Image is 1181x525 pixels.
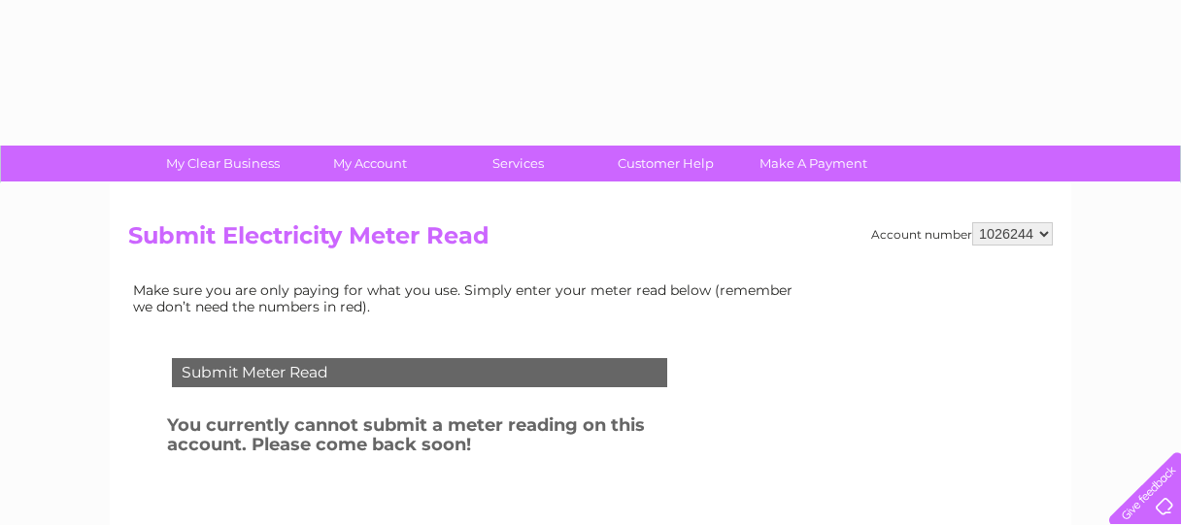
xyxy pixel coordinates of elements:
[586,146,746,181] a: Customer Help
[128,278,808,318] td: Make sure you are only paying for what you use. Simply enter your meter read below (remember we d...
[733,146,894,181] a: Make A Payment
[438,146,598,181] a: Services
[128,222,1053,259] h2: Submit Electricity Meter Read
[290,146,451,181] a: My Account
[871,222,1053,246] div: Account number
[167,411,719,465] h3: You currently cannot submit a meter reading on this account. Please come back soon!
[143,146,303,181] a: My Clear Business
[172,358,667,387] div: Submit Meter Read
